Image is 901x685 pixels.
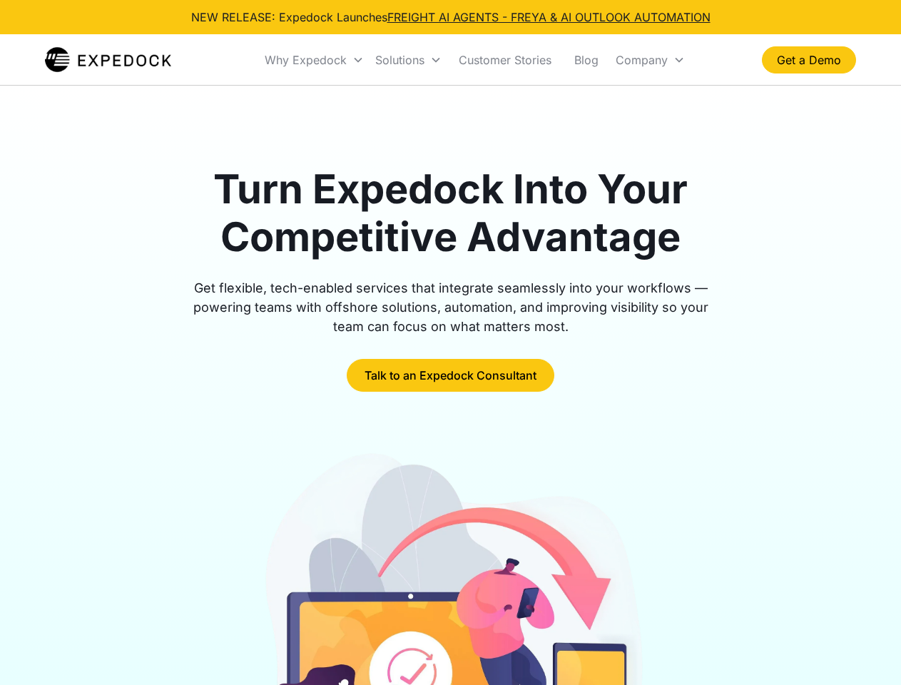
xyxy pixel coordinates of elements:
[762,46,856,73] a: Get a Demo
[830,616,901,685] iframe: Chat Widget
[191,9,711,26] div: NEW RELEASE: Expedock Launches
[387,10,711,24] a: FREIGHT AI AGENTS - FREYA & AI OUTLOOK AUTOMATION
[177,166,725,261] h1: Turn Expedock Into Your Competitive Advantage
[259,36,370,84] div: Why Expedock
[370,36,447,84] div: Solutions
[610,36,691,84] div: Company
[447,36,563,84] a: Customer Stories
[563,36,610,84] a: Blog
[347,359,554,392] a: Talk to an Expedock Consultant
[265,53,347,67] div: Why Expedock
[45,46,171,74] img: Expedock Logo
[177,278,725,336] div: Get flexible, tech-enabled services that integrate seamlessly into your workflows — powering team...
[45,46,171,74] a: home
[616,53,668,67] div: Company
[375,53,424,67] div: Solutions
